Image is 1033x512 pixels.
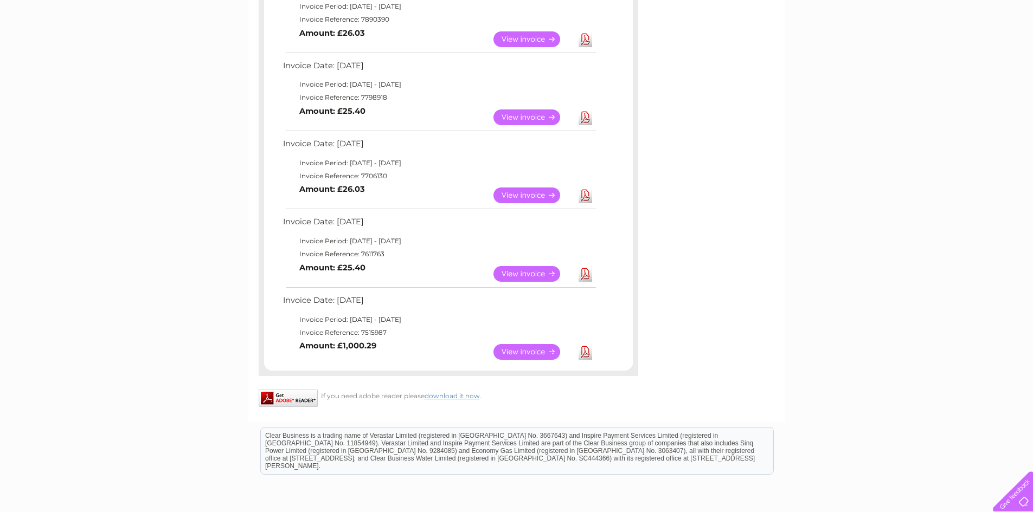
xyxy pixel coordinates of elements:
a: Water [842,46,863,54]
td: Invoice Date: [DATE] [280,137,598,157]
a: Download [579,344,592,360]
a: Download [579,187,592,203]
td: Invoice Reference: 7706130 [280,170,598,183]
b: Amount: £1,000.29 [299,341,376,351]
td: Invoice Reference: 7611763 [280,248,598,261]
b: Amount: £25.40 [299,263,365,273]
a: Log out [997,46,1023,54]
td: Invoice Date: [DATE] [280,59,598,79]
td: Invoice Date: [DATE] [280,215,598,235]
a: Energy [869,46,893,54]
td: Invoice Reference: 7890390 [280,13,598,26]
a: View [493,187,573,203]
img: logo.png [36,28,92,61]
a: 0333 014 3131 [829,5,903,19]
td: Invoice Period: [DATE] - [DATE] [280,313,598,326]
a: Download [579,31,592,47]
a: Telecoms [900,46,932,54]
td: Invoice Period: [DATE] - [DATE] [280,78,598,91]
a: View [493,109,573,125]
b: Amount: £26.03 [299,184,365,194]
a: View [493,31,573,47]
div: If you need adobe reader please . [259,390,638,400]
a: Blog [939,46,954,54]
a: Download [579,109,592,125]
td: Invoice Period: [DATE] - [DATE] [280,157,598,170]
td: Invoice Period: [DATE] - [DATE] [280,235,598,248]
a: View [493,344,573,360]
td: Invoice Date: [DATE] [280,293,598,313]
a: download it now [425,392,480,400]
b: Amount: £25.40 [299,106,365,116]
td: Invoice Reference: 7798918 [280,91,598,104]
div: Clear Business is a trading name of Verastar Limited (registered in [GEOGRAPHIC_DATA] No. 3667643... [261,6,773,53]
a: Contact [961,46,987,54]
b: Amount: £26.03 [299,28,365,38]
td: Invoice Reference: 7515987 [280,326,598,339]
a: View [493,266,573,282]
a: Download [579,266,592,282]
